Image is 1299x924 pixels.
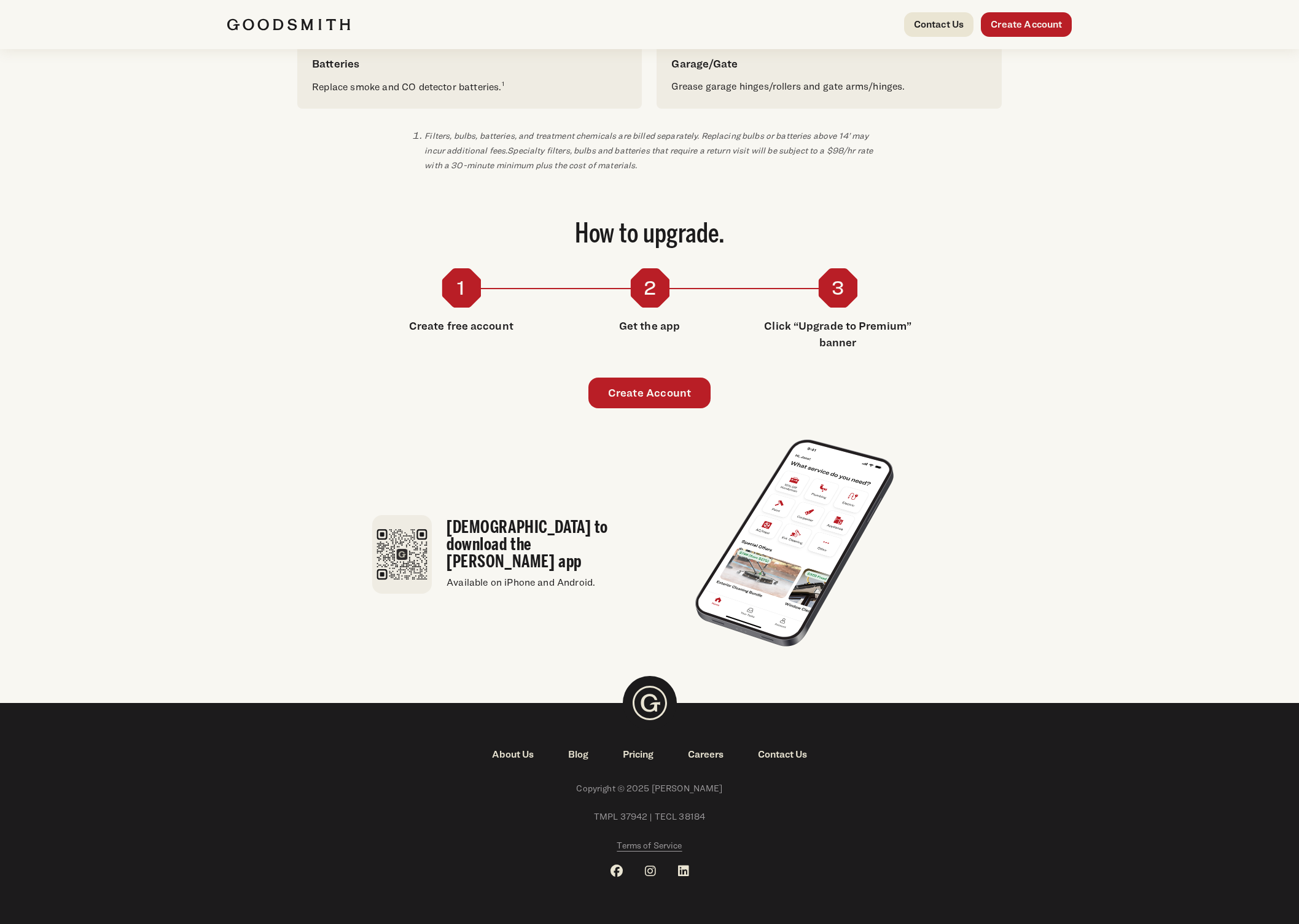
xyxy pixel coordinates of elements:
a: Contact Us [741,747,824,762]
img: Goodsmith Logo [623,676,677,730]
div: 2 [630,268,669,308]
h3: [DEMOGRAPHIC_DATA] to download the [PERSON_NAME] app [447,519,637,570]
h2: How to upgrade. [227,222,1072,249]
p: Replace smoke and CO detector batteries. [312,79,627,95]
img: Goodsmith [227,18,350,31]
span: TMPL 37942 | TECL 38184 [227,810,1072,824]
em: Specialty filters, bulbs and batteries that require a return visit will be subject to a $98/hr ra... [424,145,873,170]
h4: Get the app [575,317,724,334]
a: About Us [475,747,551,762]
h4: Garage/Gate [671,55,986,72]
p: Available on iPhone and Android. [447,575,637,590]
em: Filters, bulbs, batteries, and treatment chemicals are billed separately. Replacing bulbs or batt... [424,130,873,170]
h4: Create free account [387,317,536,334]
p: Grease garage hinges/rollers and gate arms/hinges. [671,79,986,94]
a: Careers [671,747,741,762]
h4: Batteries [312,55,627,72]
span: 1 [502,79,504,85]
img: Goodsmith app download QR code [372,515,432,594]
h4: Click “Upgrade to Premium” banner [763,317,913,351]
div: 3 [818,268,857,308]
a: Create Account [981,12,1072,37]
a: Blog [551,747,606,762]
a: Contact Us [904,12,974,37]
img: Smartphone displaying a service request app with a list of home repair and maintenance tasks [688,433,902,654]
a: Create Account [588,378,711,408]
a: Pricing [606,747,671,762]
span: Terms of Service [617,840,682,850]
span: Copyright © 2025 [PERSON_NAME] [227,782,1072,796]
a: Terms of Service [617,839,682,853]
div: 1 [442,268,481,308]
